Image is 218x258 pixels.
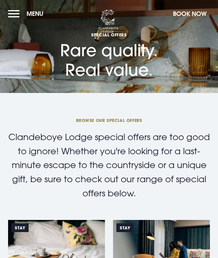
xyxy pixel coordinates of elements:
[11,223,29,232] span: Stay
[8,130,210,200] p: Clandeboye Lodge special offers are too good to ignore! Whether you're looking for a last-minute ...
[170,6,210,21] button: Book Now
[8,118,210,123] span: BROWSE OUR SPECIAL OFFERS
[8,6,47,21] button: Menu
[27,10,43,18] span: Menu
[60,32,158,37] span: Special Offers
[116,223,134,232] span: Stay
[98,10,118,33] img: Clandeboye Lodge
